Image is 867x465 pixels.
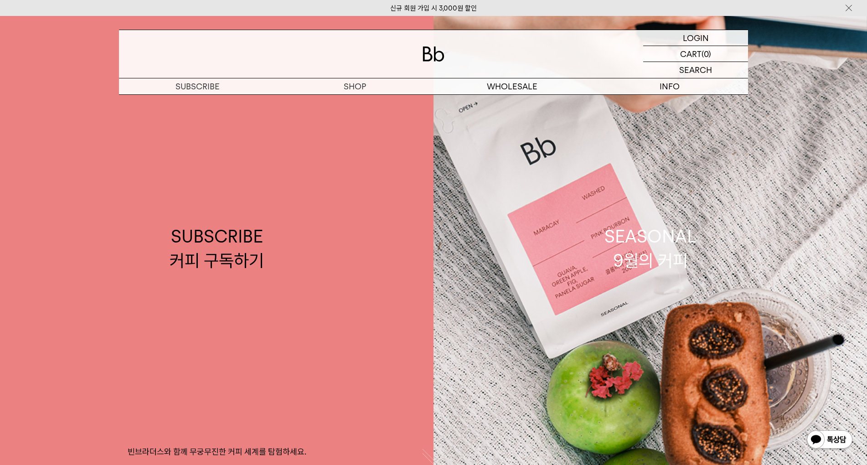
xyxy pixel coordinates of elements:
img: 카카오톡 채널 1:1 채팅 버튼 [806,429,853,451]
p: (0) [702,46,711,62]
a: CART (0) [643,46,748,62]
p: CART [680,46,702,62]
p: INFO [591,78,748,94]
img: 로고 [423,46,444,62]
p: SEARCH [679,62,712,78]
div: SEASONAL 9월의 커피 [604,224,697,273]
a: SHOP [276,78,433,94]
a: LOGIN [643,30,748,46]
p: WHOLESALE [433,78,591,94]
div: SUBSCRIBE 커피 구독하기 [170,224,264,273]
a: SUBSCRIBE [119,78,276,94]
a: 신규 회원 가입 시 3,000원 할인 [390,4,477,12]
p: LOGIN [683,30,709,46]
